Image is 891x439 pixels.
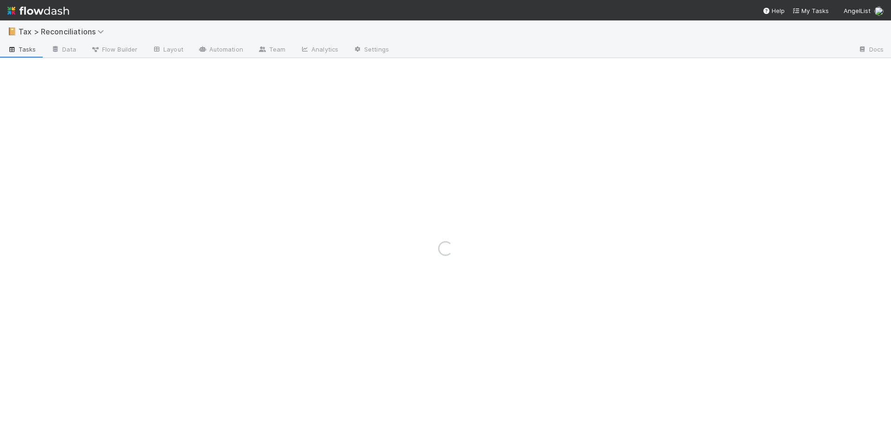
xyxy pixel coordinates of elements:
a: Flow Builder [84,43,145,58]
a: Analytics [293,43,346,58]
a: My Tasks [792,6,829,15]
a: Settings [346,43,396,58]
img: avatar_e41e7ae5-e7d9-4d8d-9f56-31b0d7a2f4fd.png [874,7,884,16]
a: Team [251,43,293,58]
a: Data [44,43,84,58]
div: Help [762,6,785,15]
span: AngelList [844,7,871,14]
span: Tax > Reconciliations [19,27,109,36]
span: My Tasks [792,7,829,14]
span: Tasks [7,45,36,54]
a: Automation [191,43,251,58]
a: Layout [145,43,191,58]
span: Flow Builder [91,45,137,54]
img: logo-inverted-e16ddd16eac7371096b0.svg [7,3,69,19]
a: Docs [851,43,891,58]
span: 📔 [7,27,17,35]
